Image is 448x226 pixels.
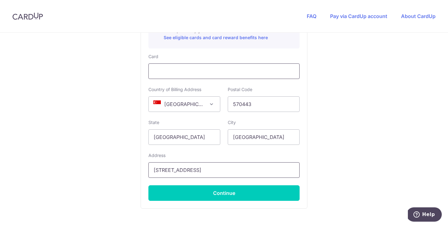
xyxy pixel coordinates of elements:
[408,207,442,223] iframe: Opens a widget where you can find more information
[148,185,300,201] button: Continue
[148,86,201,93] label: Country of Billing Address
[228,86,252,93] label: Postal Code
[149,97,220,112] span: Singapore
[148,152,166,159] label: Address
[148,96,220,112] span: Singapore
[148,53,158,60] label: Card
[164,35,268,40] a: See eligible cards and card reward benefits here
[401,13,436,19] a: About CardUp
[12,12,43,20] img: CardUp
[148,119,159,126] label: State
[154,67,294,75] iframe: Secure card payment input frame
[307,13,316,19] a: FAQ
[228,119,236,126] label: City
[330,13,387,19] a: Pay via CardUp account
[228,96,300,112] input: Example 123456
